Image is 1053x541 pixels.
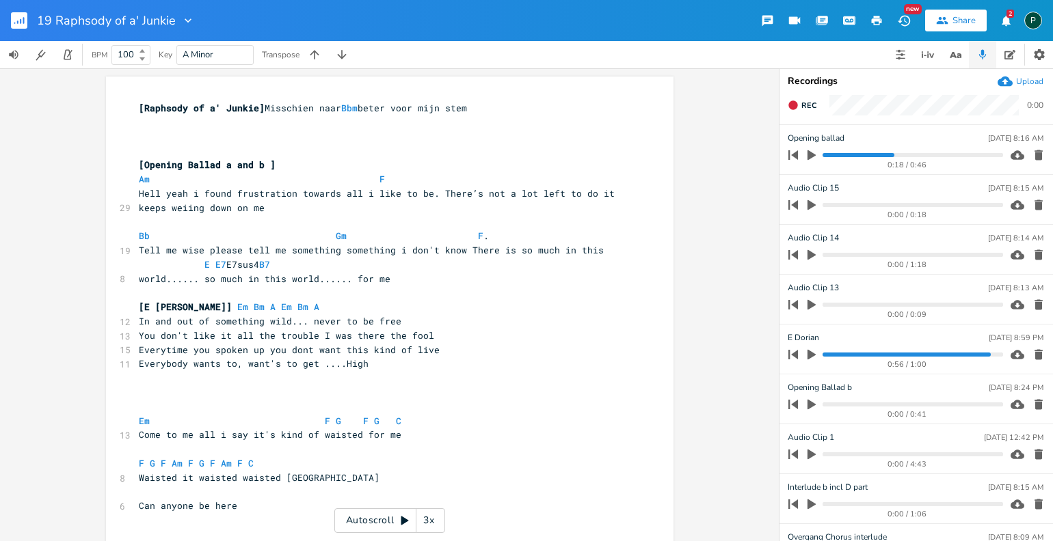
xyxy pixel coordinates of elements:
span: G [150,457,155,469]
div: [DATE] 8:09 AM [988,533,1043,541]
div: 0:00 / 1:18 [812,261,1003,268]
span: Can anyone be here [139,499,237,512]
span: C [248,457,254,469]
span: Bbm [341,102,358,114]
span: Opening Ballad b [788,381,852,394]
span: F [210,457,215,469]
span: Rec [801,100,816,111]
span: [Opening Ballad a and b ] [139,158,276,171]
button: Rec [782,94,822,116]
span: Bb [139,230,150,242]
div: [DATE] 8:24 PM [989,384,1043,391]
span: Hell yeah i found frustration towards all i like to be. There’s not a lot left to do it keeps wei... [139,187,620,214]
span: B7 [259,258,270,270]
span: G [199,457,204,469]
span: F [478,230,483,242]
div: Piepo [1024,12,1042,29]
span: C [396,415,401,427]
div: [DATE] 8:14 AM [988,234,1043,242]
div: Autoscroll [334,508,445,533]
span: F [363,415,369,427]
span: Interlude b incl D part [788,481,868,494]
div: Upload [1016,76,1043,87]
span: F [237,457,243,469]
div: 0:00 [1027,101,1043,109]
div: Recordings [788,77,1045,86]
div: Share [952,14,976,27]
div: 0:00 / 4:43 [812,460,1003,468]
span: 19 Raphsody of a' Junkie [37,14,176,27]
span: Opening ballad [788,132,844,145]
div: Key [159,51,172,59]
div: 3x [416,508,441,533]
div: Transpose [262,51,299,59]
div: 2 [1007,10,1014,18]
div: [DATE] 8:13 AM [988,284,1043,292]
div: [DATE] 12:42 PM [984,434,1043,441]
span: Audio Clip 15 [788,182,839,195]
span: Everytime you spoken up you dont want this kind of live [139,344,440,356]
button: New [890,8,918,33]
div: [DATE] 8:59 PM [989,334,1043,342]
div: 0:00 / 0:09 [812,311,1003,318]
span: Em [139,415,150,427]
span: A [314,301,319,313]
div: 0:18 / 0:46 [812,161,1003,169]
span: E7 [215,258,226,270]
span: Gm [336,230,347,242]
span: You don't like it all the trouble I was there the fool [139,329,434,342]
span: Am [139,173,150,185]
span: Bm [254,301,265,313]
button: 2 [992,8,1019,33]
span: E Dorian [788,331,819,344]
span: Audio Clip 13 [788,281,839,294]
div: BPM [92,51,107,59]
span: Am [221,457,232,469]
span: world...... so much in this world...... for me [139,273,390,285]
button: Share [925,10,987,31]
span: Em [237,301,248,313]
span: Tell me wise please tell me something something i don't know There is so much in this [139,244,604,256]
span: Come to me all i say it's kind of waisted for me [139,428,401,441]
span: . [139,230,489,242]
span: F [161,457,166,469]
div: [DATE] 8:15 AM [988,184,1043,192]
span: [Raphsody of a' Junkie] [139,102,265,114]
span: E7sus4 [139,258,369,270]
span: Bm [297,301,308,313]
div: 0:00 / 0:18 [812,211,1003,219]
span: A Minor [183,48,213,61]
span: Am [172,457,183,469]
div: 0:00 / 1:06 [812,510,1003,518]
span: F [188,457,194,469]
span: Waisted it waisted waisted [GEOGRAPHIC_DATA] [139,471,379,484]
span: F [139,457,144,469]
span: [E [PERSON_NAME]] [139,301,232,313]
span: F [379,173,385,185]
span: Everybody wants to, want's to get ....High [139,357,369,370]
span: Audio Clip 14 [788,232,839,245]
span: Misschien naar beter voor mijn stem [139,102,467,114]
div: New [904,4,922,14]
div: 0:00 / 0:41 [812,411,1003,418]
button: P [1024,5,1042,36]
div: [DATE] 8:15 AM [988,484,1043,491]
div: 0:56 / 1:00 [812,361,1003,368]
button: Upload [998,74,1043,89]
span: G [336,415,341,427]
span: Audio Clip 1 [788,431,834,444]
span: In and out of something wild... never to be free [139,315,401,327]
span: F [325,415,330,427]
span: Em [281,301,292,313]
span: A [270,301,276,313]
div: [DATE] 8:16 AM [988,135,1043,142]
span: E [204,258,210,270]
span: G [374,415,379,427]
